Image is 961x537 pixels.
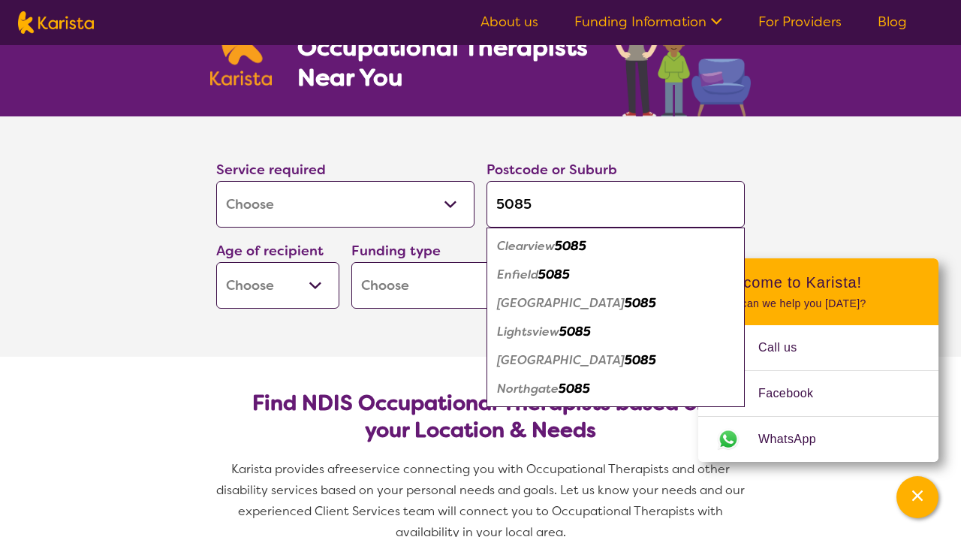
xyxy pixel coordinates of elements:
em: 5085 [559,324,591,339]
h2: Welcome to Karista! [716,273,920,291]
div: Enfield 5085 [494,261,737,289]
div: Northfield 5085 [494,346,737,375]
button: Channel Menu [896,476,938,518]
ul: Choose channel [698,325,938,462]
em: [GEOGRAPHIC_DATA] [497,295,625,311]
em: 5085 [625,352,656,368]
a: For Providers [758,13,842,31]
a: Funding Information [574,13,722,31]
div: Northgate 5085 [494,375,737,403]
span: Facebook [758,382,831,405]
img: Karista logo [18,11,94,34]
a: Blog [878,13,907,31]
label: Age of recipient [216,242,324,260]
div: Channel Menu [698,258,938,462]
label: Funding type [351,242,441,260]
em: Northgate [497,381,559,397]
input: Type [487,181,745,228]
div: Lightsview 5085 [494,318,737,346]
em: 5085 [559,381,590,397]
em: [GEOGRAPHIC_DATA] [497,352,625,368]
span: Call us [758,336,815,359]
em: 5085 [538,267,570,282]
div: Clearview 5085 [494,232,737,261]
div: Enfield Plaza 5085 [494,289,737,318]
a: Web link opens in a new tab. [698,417,938,462]
em: Lightsview [497,324,559,339]
h2: Find NDIS Occupational Therapists based on your Location & Needs [228,390,733,444]
span: WhatsApp [758,428,834,451]
em: 5085 [555,238,586,254]
label: Service required [216,161,326,179]
em: 5085 [625,295,656,311]
label: Postcode or Suburb [487,161,617,179]
p: How can we help you [DATE]? [716,297,920,310]
em: Clearview [497,238,555,254]
em: Enfield [497,267,538,282]
a: About us [480,13,538,31]
span: free [335,461,359,477]
span: Karista provides a [231,461,335,477]
h1: Search NDIS Occupational Therapists Near You [297,2,589,92]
